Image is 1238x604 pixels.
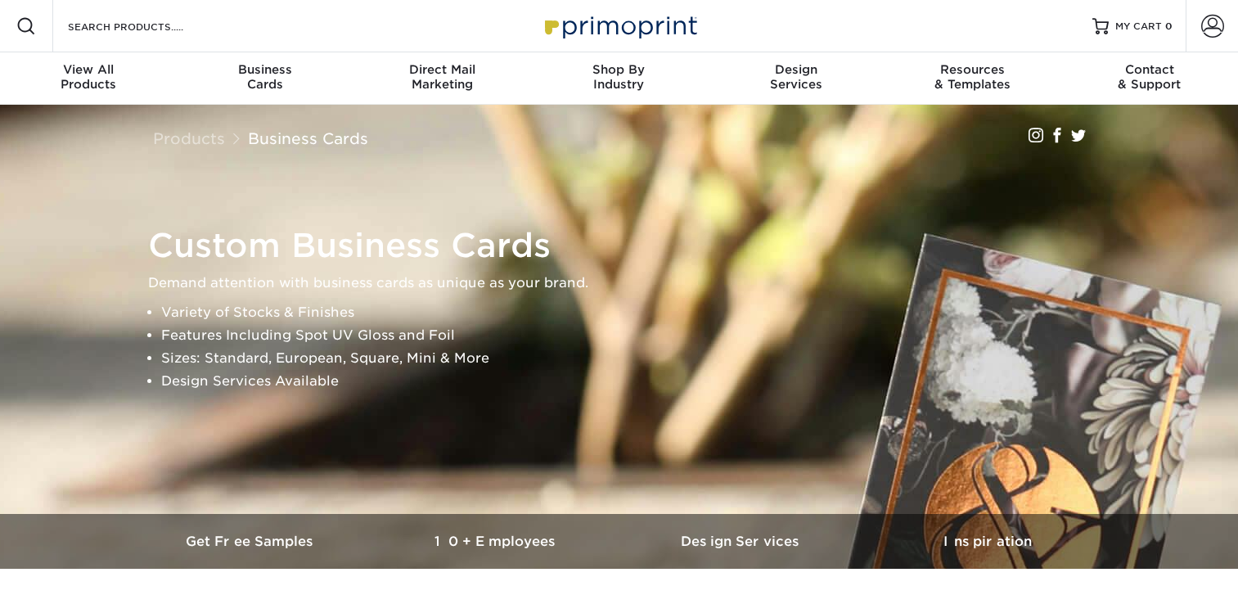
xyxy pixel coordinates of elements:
[530,62,707,77] span: Shop By
[530,62,707,92] div: Industry
[353,52,530,105] a: Direct MailMarketing
[708,52,885,105] a: DesignServices
[128,534,374,549] h3: Get Free Samples
[1061,52,1238,105] a: Contact& Support
[128,514,374,569] a: Get Free Samples
[1061,62,1238,92] div: & Support
[1165,20,1173,32] span: 0
[161,301,1105,324] li: Variety of Stocks & Finishes
[248,129,368,147] a: Business Cards
[619,514,865,569] a: Design Services
[865,534,1110,549] h3: Inspiration
[885,62,1061,92] div: & Templates
[538,8,701,43] img: Primoprint
[1115,20,1162,34] span: MY CART
[708,62,885,92] div: Services
[865,514,1110,569] a: Inspiration
[66,16,226,36] input: SEARCH PRODUCTS.....
[374,514,619,569] a: 10+ Employees
[161,370,1105,393] li: Design Services Available
[353,62,530,92] div: Marketing
[177,62,353,77] span: Business
[708,62,885,77] span: Design
[177,62,353,92] div: Cards
[148,272,1105,295] p: Demand attention with business cards as unique as your brand.
[619,534,865,549] h3: Design Services
[161,324,1105,347] li: Features Including Spot UV Gloss and Foil
[885,52,1061,105] a: Resources& Templates
[153,129,225,147] a: Products
[1061,62,1238,77] span: Contact
[148,226,1105,265] h1: Custom Business Cards
[530,52,707,105] a: Shop ByIndustry
[177,52,353,105] a: BusinessCards
[885,62,1061,77] span: Resources
[161,347,1105,370] li: Sizes: Standard, European, Square, Mini & More
[353,62,530,77] span: Direct Mail
[374,534,619,549] h3: 10+ Employees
